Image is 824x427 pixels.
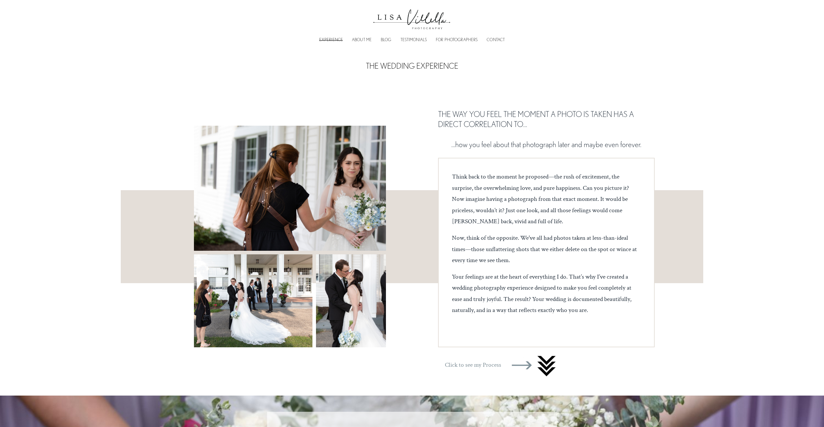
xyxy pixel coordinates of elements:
[341,61,484,71] h3: THE WEDDING EXPERIENCE
[436,39,478,41] a: FOR PHOTOGRAPHERS
[445,361,501,369] span: Click to see my Process
[381,39,391,41] a: BLOG
[319,39,343,41] a: EXPERIENCE
[452,273,633,315] span: Your feelings are at the heart of everything I do. That’s why I’ve created a wedding photography ...
[451,140,641,149] span: …how you feel about that photograph later and maybe even forever.
[452,173,630,225] span: Think back to the moment he proposed—the rush of excitement, the surprise, the overwhelming love,...
[401,39,427,41] a: TESTIMONIALS
[452,234,638,264] span: Now, think of the opposite. We've all had photos taken at less-than-ideal times—those unflatterin...
[438,110,636,129] span: THE WAY YOU FEEL THE MOMENT A PHOTO IS TAKEN HAS A DIRECT CORRELATION TO…
[370,3,454,32] img: Lisa Villella Photography
[487,39,505,41] a: CONTACT
[352,39,372,41] a: ABOUT ME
